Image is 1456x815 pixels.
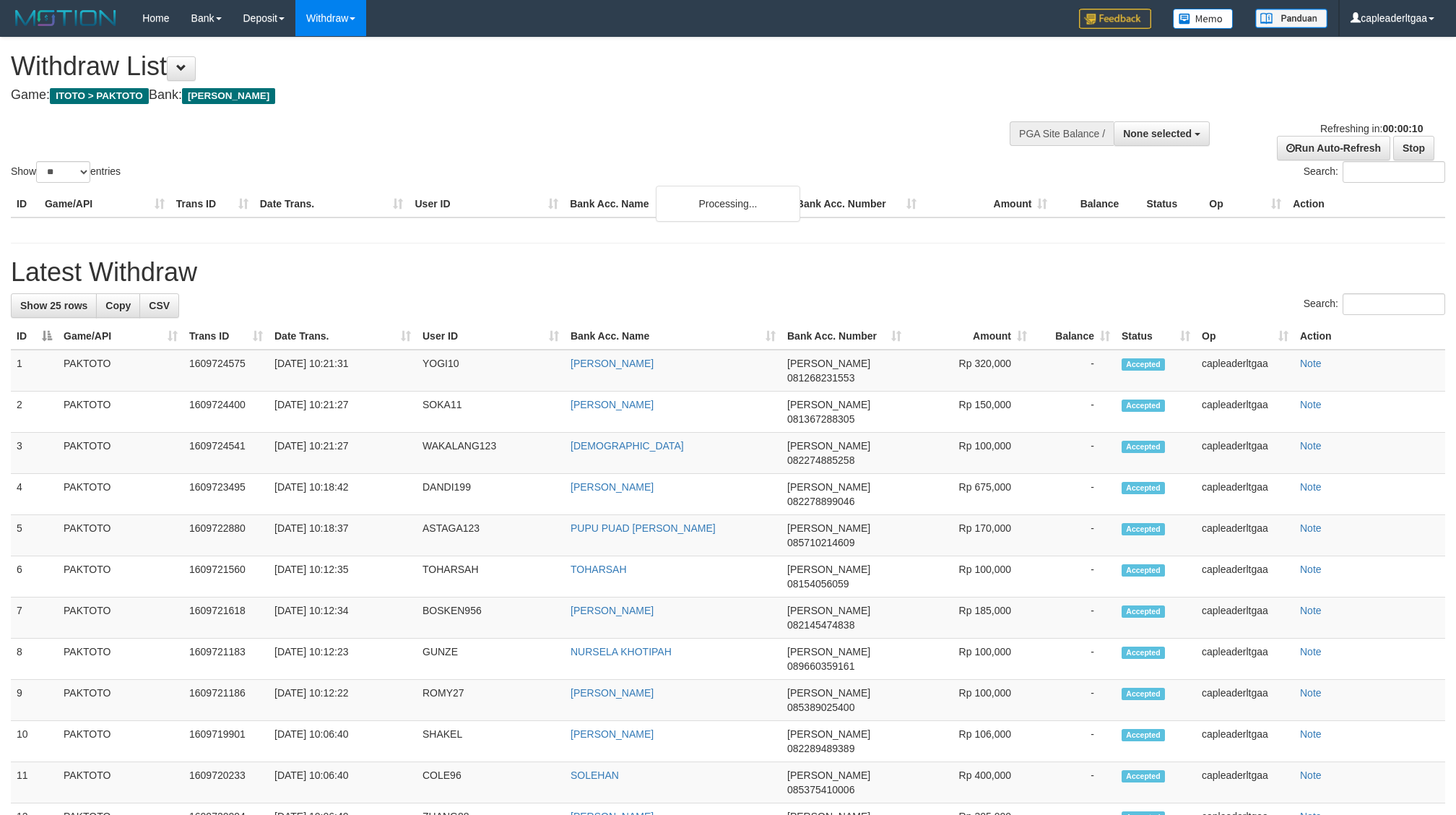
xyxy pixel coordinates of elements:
td: Rp 675,000 [907,474,1033,515]
span: [PERSON_NAME] [787,646,870,657]
td: - [1033,474,1116,515]
span: Copy 085389025400 to clipboard [787,702,854,713]
td: Rp 150,000 [907,392,1033,433]
td: 1609721618 [183,598,269,639]
a: [PERSON_NAME] [571,481,654,493]
h1: Latest Withdraw [11,258,1445,287]
a: Note [1300,481,1322,493]
td: Rp 100,000 [907,556,1033,598]
a: Note [1300,564,1322,575]
td: [DATE] 10:21:27 [269,433,417,474]
a: Note [1300,687,1322,699]
td: 1609719901 [183,721,269,762]
a: PUPU PUAD [PERSON_NAME] [571,522,716,534]
td: PAKTOTO [58,598,183,639]
a: [PERSON_NAME] [571,399,654,410]
label: Search: [1304,293,1445,315]
th: Bank Acc. Number [791,191,922,217]
td: Rp 106,000 [907,721,1033,762]
td: GUNZE [417,639,565,680]
td: PAKTOTO [58,721,183,762]
td: 8 [11,639,58,680]
input: Search: [1343,161,1445,183]
span: Copy 08154056059 to clipboard [787,578,849,590]
td: 9 [11,680,58,721]
td: Rp 320,000 [907,350,1033,392]
span: Accepted [1122,647,1165,659]
a: Show 25 rows [11,293,97,318]
span: [PERSON_NAME] [787,564,870,575]
td: WAKALANG123 [417,433,565,474]
span: Accepted [1122,523,1165,535]
th: Date Trans. [254,191,409,217]
td: [DATE] 10:12:35 [269,556,417,598]
span: Copy [105,300,131,311]
img: Feedback.jpg [1079,9,1151,29]
th: Status: activate to sort column ascending [1116,323,1196,350]
span: Accepted [1122,482,1165,494]
th: ID [11,191,39,217]
th: User ID: activate to sort column ascending [417,323,565,350]
td: 1609724541 [183,433,269,474]
td: - [1033,680,1116,721]
a: CSV [139,293,179,318]
th: Bank Acc. Name [564,191,791,217]
td: Rp 170,000 [907,515,1033,556]
td: 5 [11,515,58,556]
td: TOHARSAH [417,556,565,598]
span: [PERSON_NAME] [787,358,870,369]
td: capleaderltgaa [1196,680,1294,721]
span: CSV [149,300,170,311]
th: Trans ID: activate to sort column ascending [183,323,269,350]
span: Copy 085710214609 to clipboard [787,537,854,548]
td: 2 [11,392,58,433]
span: Copy 082145474838 to clipboard [787,619,854,631]
th: Status [1140,191,1203,217]
span: Accepted [1122,770,1165,782]
th: Amount: activate to sort column ascending [907,323,1033,350]
th: ID: activate to sort column descending [11,323,58,350]
td: capleaderltgaa [1196,515,1294,556]
span: [PERSON_NAME] [787,687,870,699]
td: PAKTOTO [58,515,183,556]
td: 6 [11,556,58,598]
span: Copy 089660359161 to clipboard [787,660,854,672]
td: PAKTOTO [58,474,183,515]
span: None selected [1123,128,1192,139]
td: BOSKEN956 [417,598,565,639]
span: [PERSON_NAME] [787,769,870,781]
td: capleaderltgaa [1196,556,1294,598]
a: Note [1300,769,1322,781]
a: [PERSON_NAME] [571,687,654,699]
td: 1609724575 [183,350,269,392]
button: None selected [1114,121,1210,146]
td: 1 [11,350,58,392]
td: capleaderltgaa [1196,433,1294,474]
td: Rp 100,000 [907,639,1033,680]
span: Show 25 rows [20,300,87,311]
a: Note [1300,522,1322,534]
a: TOHARSAH [571,564,627,575]
td: PAKTOTO [58,392,183,433]
th: User ID [409,191,564,217]
strong: 00:00:10 [1382,123,1423,134]
span: Copy 082289489389 to clipboard [787,743,854,754]
span: Accepted [1122,688,1165,700]
td: PAKTOTO [58,680,183,721]
a: Note [1300,399,1322,410]
td: - [1033,721,1116,762]
h1: Withdraw List [11,52,956,81]
span: [PERSON_NAME] [787,440,870,452]
a: Note [1300,646,1322,657]
td: capleaderltgaa [1196,762,1294,803]
span: Accepted [1122,605,1165,618]
div: PGA Site Balance / [1010,121,1114,146]
span: Copy 081367288305 to clipboard [787,413,854,425]
th: Game/API: activate to sort column ascending [58,323,183,350]
span: Accepted [1122,729,1165,741]
input: Search: [1343,293,1445,315]
h4: Game: Bank: [11,88,956,103]
td: [DATE] 10:12:34 [269,598,417,639]
th: Amount [922,191,1054,217]
a: Note [1300,728,1322,740]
